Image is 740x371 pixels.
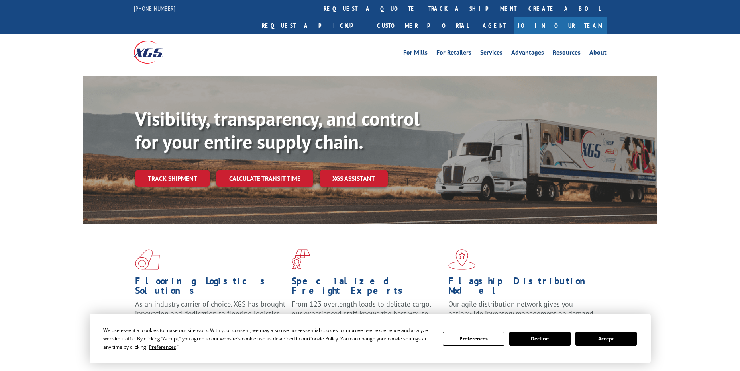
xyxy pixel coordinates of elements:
h1: Flagship Distribution Model [448,276,599,299]
a: XGS ASSISTANT [320,170,388,187]
button: Decline [509,332,571,346]
a: Resources [553,49,581,58]
a: About [589,49,607,58]
a: Advantages [511,49,544,58]
a: [PHONE_NUMBER] [134,4,175,12]
a: For Mills [403,49,428,58]
a: Customer Portal [371,17,475,34]
h1: Specialized Freight Experts [292,276,442,299]
span: Cookie Policy [309,335,338,342]
span: Preferences [149,344,176,350]
button: Accept [575,332,637,346]
a: Track shipment [135,170,210,187]
img: xgs-icon-flagship-distribution-model-red [448,249,476,270]
div: We use essential cookies to make our site work. With your consent, we may also use non-essential ... [103,326,433,351]
b: Visibility, transparency, and control for your entire supply chain. [135,106,420,154]
a: Join Our Team [514,17,607,34]
img: xgs-icon-total-supply-chain-intelligence-red [135,249,160,270]
a: Request a pickup [256,17,371,34]
a: Agent [475,17,514,34]
span: As an industry carrier of choice, XGS has brought innovation and dedication to flooring logistics... [135,299,285,328]
img: xgs-icon-focused-on-flooring-red [292,249,310,270]
div: Cookie Consent Prompt [90,314,651,363]
span: Our agile distribution network gives you nationwide inventory management on demand. [448,299,595,318]
a: Services [480,49,502,58]
h1: Flooring Logistics Solutions [135,276,286,299]
a: Calculate transit time [216,170,313,187]
button: Preferences [443,332,504,346]
a: For Retailers [436,49,471,58]
p: From 123 overlength loads to delicate cargo, our experienced staff knows the best way to move you... [292,299,442,335]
